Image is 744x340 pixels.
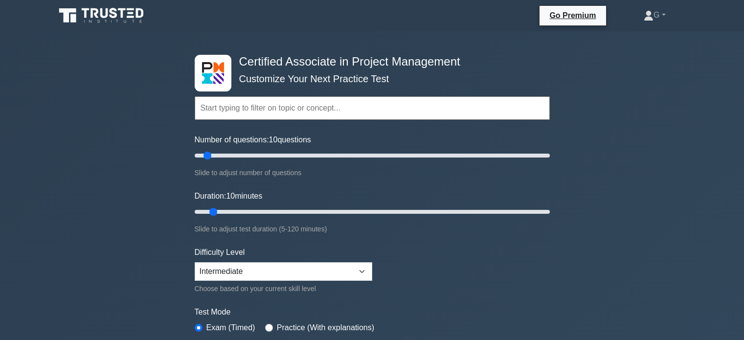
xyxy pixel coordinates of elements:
label: Practice (With explanations) [277,322,374,334]
div: Choose based on your current skill level [195,283,372,295]
span: 10 [269,136,278,144]
input: Start typing to filter on topic or concept... [195,96,550,120]
span: 10 [226,192,235,200]
label: Test Mode [195,306,550,318]
a: G [620,5,689,25]
label: Exam (Timed) [206,322,255,334]
label: Difficulty Level [195,247,245,258]
div: Slide to adjust test duration (5-120 minutes) [195,223,550,235]
h4: Certified Associate in Project Management [235,55,502,69]
a: Go Premium [543,9,602,22]
div: Slide to adjust number of questions [195,167,550,179]
label: Duration: minutes [195,190,263,202]
label: Number of questions: questions [195,134,311,146]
